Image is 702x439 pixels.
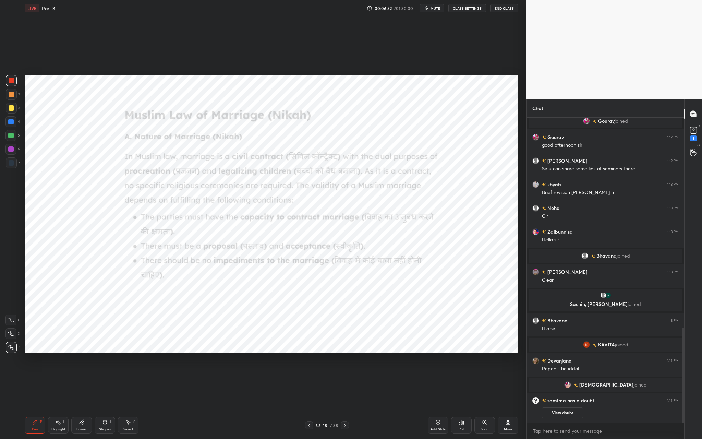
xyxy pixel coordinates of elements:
h6: Devanjana [546,357,572,364]
h6: [PERSON_NAME] [546,157,588,164]
button: View doubt [542,407,583,418]
img: 80d04e202cd14e7d87c5fa438eb0a37f.jpg [532,134,539,141]
img: default.png [600,292,607,299]
div: Hlo sir [542,325,679,332]
div: Shapes [99,428,111,431]
div: X [5,328,20,339]
div: 1:13 PM [667,206,679,210]
div: S [133,420,135,424]
div: Repeat the iddat [542,366,679,372]
p: Sachin, [PERSON_NAME] [533,301,678,307]
span: [DEMOGRAPHIC_DATA] [579,382,633,388]
span: mute [431,6,440,11]
div: 1:13 PM [667,230,679,234]
div: Poll [459,428,464,431]
img: c8702935f488450ba533ac7475a380a3.jpg [532,181,539,188]
span: joined [628,301,641,307]
span: has a doubt [566,398,594,404]
button: CLASS SETTINGS [448,4,486,12]
div: H [63,420,65,424]
div: 1:13 PM [667,319,679,323]
div: Highlight [51,428,65,431]
img: no-rating-badge.077c3623.svg [593,343,597,347]
button: End Class [490,4,518,12]
div: Hello sir [542,237,679,244]
div: Clr [542,213,679,220]
div: 3 [6,103,20,114]
div: 1:14 PM [667,399,679,403]
span: joined [615,342,628,347]
div: 1 [690,135,697,141]
h4: Part 3 [42,5,55,12]
div: P [40,420,42,424]
div: 18 [322,423,328,427]
div: L [110,420,112,424]
span: joined [633,382,647,388]
h6: Gourav [546,133,564,141]
span: Gourav [598,118,615,124]
p: T [698,104,700,109]
img: 80d04e202cd14e7d87c5fa438eb0a37f.jpg [583,118,590,124]
div: LIVE [25,4,39,12]
div: 1:12 PM [667,135,679,139]
img: no-rating-badge.077c3623.svg [542,159,546,163]
span: Bhavana [596,253,617,259]
img: no-rating-badge.077c3623.svg [542,359,546,363]
img: default.png [532,157,539,164]
img: beb1337472ab43f197a5d91c3ba77860.jpg [564,381,571,388]
img: default.png [532,205,539,212]
div: Clear [542,277,679,284]
span: joined [615,118,628,124]
img: no-rating-badge.077c3623.svg [542,230,546,234]
div: grid [527,118,684,423]
img: ee4c99d3213c465b9b615c2e3f6b878f.jpg [532,269,539,275]
div: 5 [5,130,20,141]
h6: Neha [546,204,560,212]
img: no-rating-badge.077c3623.svg [574,383,578,387]
img: no-rating-badge.077c3623.svg [542,135,546,139]
div: 1:13 PM [667,270,679,274]
div: 1:12 PM [667,159,679,163]
div: Pen [32,428,38,431]
div: 2 [6,89,20,100]
div: good afternoon sir [542,142,679,149]
h6: Zaibunnisa [546,228,573,235]
div: Eraser [76,428,87,431]
h6: Bhavana [546,317,568,324]
div: Sir u can share some link of seminars there [542,166,679,173]
img: no-rating-badge.077c3623.svg [542,398,546,404]
div: 4 [5,116,20,127]
img: no-rating-badge.077c3623.svg [591,254,595,258]
p: D [698,123,700,129]
div: 1 [6,75,20,86]
img: no-rating-badge.077c3623.svg [542,319,546,323]
p: Chat [527,99,549,117]
h6: [PERSON_NAME] [546,268,588,275]
p: G [697,143,700,148]
button: mute [420,4,444,12]
div: More [504,428,512,431]
div: 38 [333,422,338,428]
div: C [5,315,20,325]
div: 7 [6,157,20,168]
img: 090de2e1faf9446bab52aed3ed2f418b.jpg [532,357,539,364]
img: no-rating-badge.077c3623.svg [542,270,546,274]
div: Add Slide [431,428,446,431]
h6: khyati [546,181,561,188]
div: Z [6,342,20,353]
div: 6 [5,144,20,155]
div: / [330,423,332,427]
img: no-rating-badge.077c3623.svg [542,206,546,210]
h6: samima [546,398,566,404]
img: 361ab9ae5f94440b93e629a9239aaf4b.57010351_3 [605,292,612,299]
img: no-rating-badge.077c3623.svg [593,120,597,123]
div: Brief revision [PERSON_NAME] h [542,189,679,196]
img: default.png [532,317,539,324]
div: 1:14 PM [667,359,679,363]
img: no-rating-badge.077c3623.svg [542,183,546,187]
div: 1:13 PM [667,182,679,187]
span: joined [617,253,630,259]
img: default.png [581,252,588,259]
div: Select [123,428,133,431]
img: 3 [532,228,539,235]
